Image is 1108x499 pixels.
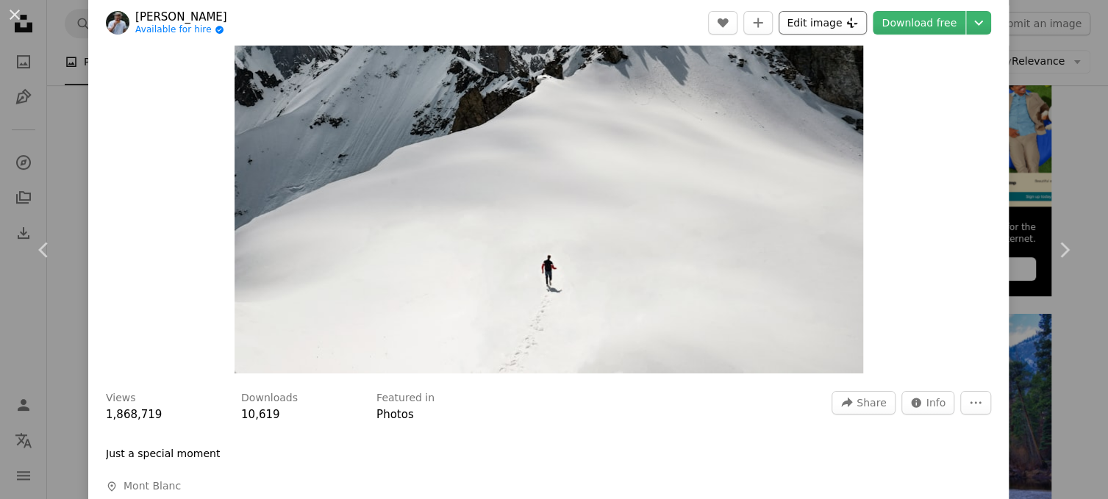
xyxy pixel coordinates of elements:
span: 10,619 [241,408,280,421]
h3: Downloads [241,391,298,406]
a: [PERSON_NAME] [135,10,227,24]
h3: Views [106,391,136,406]
button: Edit image [779,11,867,35]
a: Next [1020,179,1108,320]
button: Add to Collection [743,11,773,35]
button: Stats about this image [901,391,955,414]
button: Choose download size [966,11,991,35]
span: Share [857,392,886,414]
span: 1,868,719 [106,408,162,421]
a: Download free [873,11,965,35]
a: Available for hire [135,24,227,36]
p: Just a special moment [106,447,220,462]
img: Go to Markus Henze's profile [106,11,129,35]
span: Mont Blanc [124,479,181,494]
button: Share this image [832,391,895,414]
h3: Featured in [376,391,435,406]
span: Info [926,392,946,414]
button: Like [708,11,737,35]
a: Photos [376,408,414,421]
button: More Actions [960,391,991,414]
